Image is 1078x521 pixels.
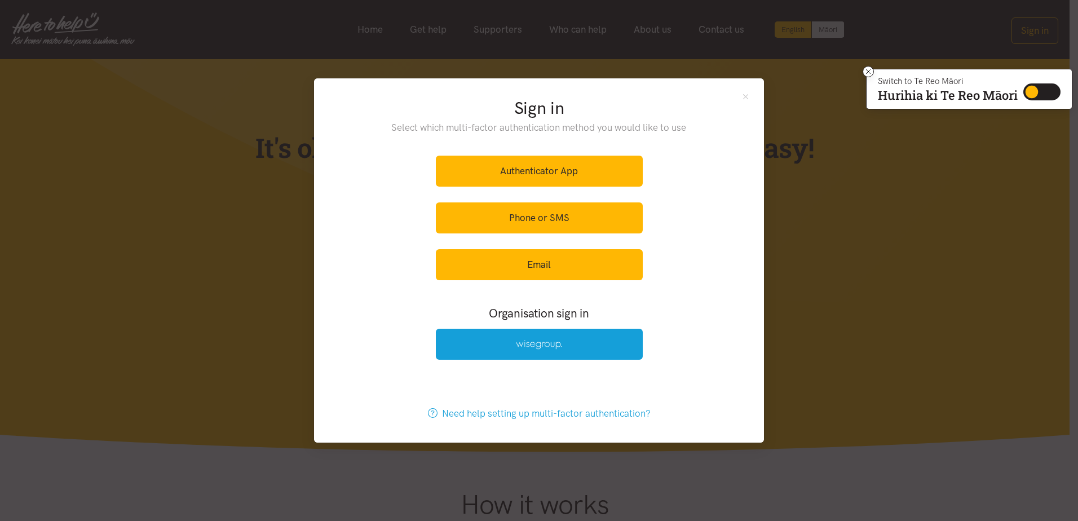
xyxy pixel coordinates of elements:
a: Authenticator App [436,156,643,187]
p: Hurihia ki Te Reo Māori [878,90,1018,100]
button: Close [741,92,750,101]
a: Email [436,249,643,280]
img: Wise Group [516,340,562,350]
a: Need help setting up multi-factor authentication? [416,398,662,429]
a: Phone or SMS [436,202,643,233]
h2: Sign in [369,96,710,120]
p: Select which multi-factor authentication method you would like to use [369,120,710,135]
p: Switch to Te Reo Māori [878,78,1018,85]
h3: Organisation sign in [405,305,673,321]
